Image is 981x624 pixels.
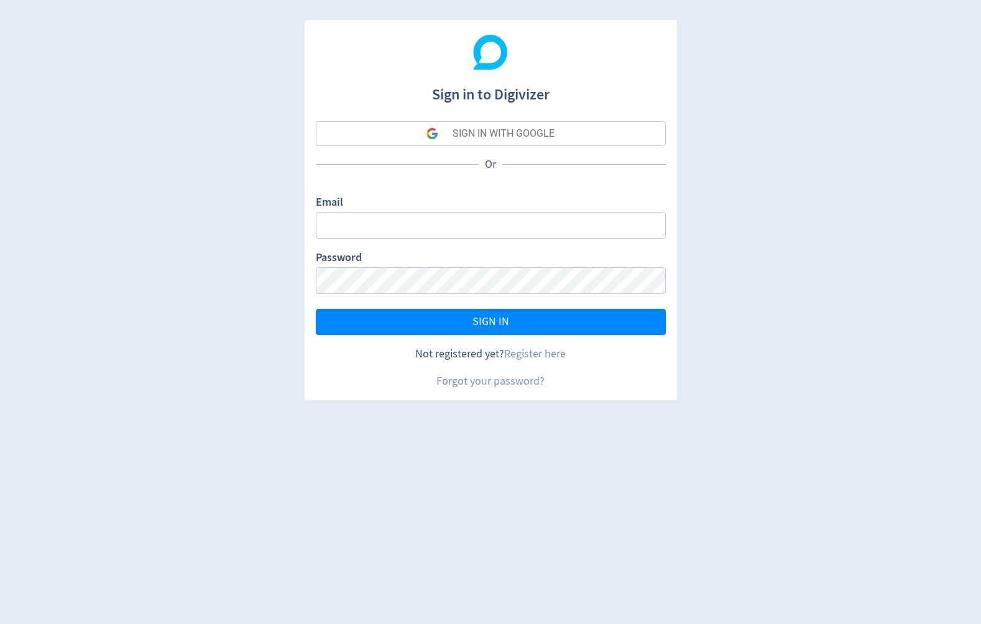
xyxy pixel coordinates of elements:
button: SIGN IN WITH GOOGLE [316,121,666,146]
div: SIGN IN WITH GOOGLE [453,121,555,146]
div: Not registered yet? [316,346,666,362]
span: SIGN IN [472,316,509,328]
a: Forgot your password? [436,374,545,388]
label: Email [316,195,343,212]
img: Digivizer Logo [473,35,508,70]
label: Password [316,250,362,267]
h1: Sign in to Digivizer [316,73,666,106]
a: Register here [504,347,566,361]
p: Or [479,157,502,172]
button: SIGN IN [316,309,666,335]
